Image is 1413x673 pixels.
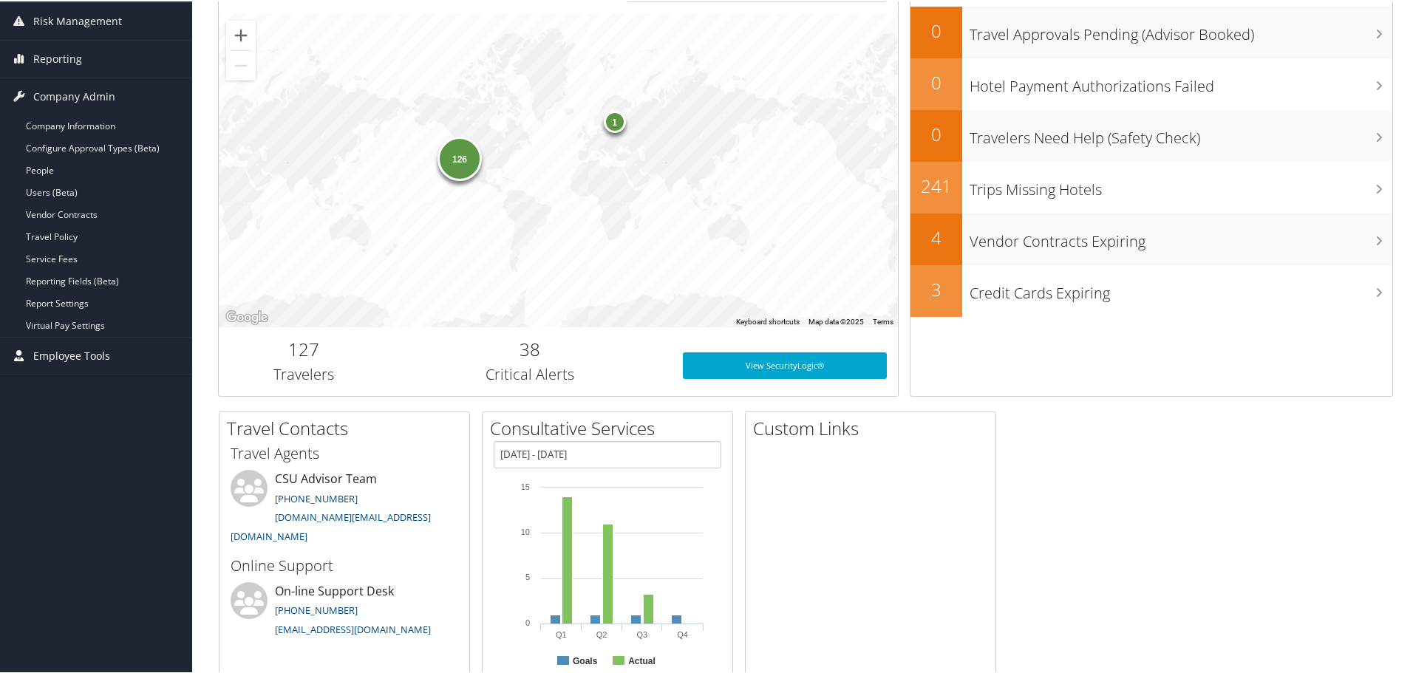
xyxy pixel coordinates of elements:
[637,629,648,638] text: Q3
[227,414,469,440] h2: Travel Contacts
[970,171,1392,199] h3: Trips Missing Hotels
[628,655,656,665] text: Actual
[683,351,887,378] a: View SecurityLogic®
[970,16,1392,44] h3: Travel Approvals Pending (Advisor Booked)
[808,316,864,324] span: Map data ©2025
[525,571,530,580] tspan: 5
[910,69,962,94] h2: 0
[231,509,431,542] a: [DOMAIN_NAME][EMAIL_ADDRESS][DOMAIN_NAME]
[33,1,122,38] span: Risk Management
[275,491,358,504] a: [PHONE_NUMBER]
[521,481,530,490] tspan: 15
[226,49,256,79] button: Zoom out
[223,468,466,547] li: CSU Advisor Team
[970,274,1392,302] h3: Credit Cards Expiring
[753,414,995,440] h2: Custom Links
[573,655,598,665] text: Goals
[490,414,732,440] h2: Consultative Services
[33,39,82,76] span: Reporting
[230,363,378,383] h3: Travelers
[910,264,1392,315] a: 3Credit Cards Expiring
[873,316,893,324] a: Terms (opens in new tab)
[910,160,1392,212] a: 241Trips Missing Hotels
[910,212,1392,264] a: 4Vendor Contracts Expiring
[33,77,115,114] span: Company Admin
[910,120,962,146] h2: 0
[525,617,530,626] tspan: 0
[910,57,1392,109] a: 0Hotel Payment Authorizations Failed
[230,335,378,361] h2: 127
[910,5,1392,57] a: 0Travel Approvals Pending (Advisor Booked)
[222,307,271,326] img: Google
[970,67,1392,95] h3: Hotel Payment Authorizations Failed
[400,335,661,361] h2: 38
[910,109,1392,160] a: 0Travelers Need Help (Safety Check)
[222,307,271,326] a: Open this area in Google Maps (opens a new window)
[275,602,358,615] a: [PHONE_NUMBER]
[910,17,962,42] h2: 0
[556,629,567,638] text: Q1
[596,629,607,638] text: Q2
[970,222,1392,250] h3: Vendor Contracts Expiring
[231,442,458,462] h3: Travel Agents
[275,621,431,635] a: [EMAIL_ADDRESS][DOMAIN_NAME]
[677,629,688,638] text: Q4
[33,336,110,373] span: Employee Tools
[910,276,962,301] h2: 3
[400,363,661,383] h3: Critical Alerts
[226,19,256,49] button: Zoom in
[910,224,962,249] h2: 4
[603,109,625,131] div: 1
[223,581,466,641] li: On-line Support Desk
[437,135,482,180] div: 126
[910,172,962,197] h2: 241
[736,315,800,326] button: Keyboard shortcuts
[970,119,1392,147] h3: Travelers Need Help (Safety Check)
[231,554,458,575] h3: Online Support
[521,526,530,535] tspan: 10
